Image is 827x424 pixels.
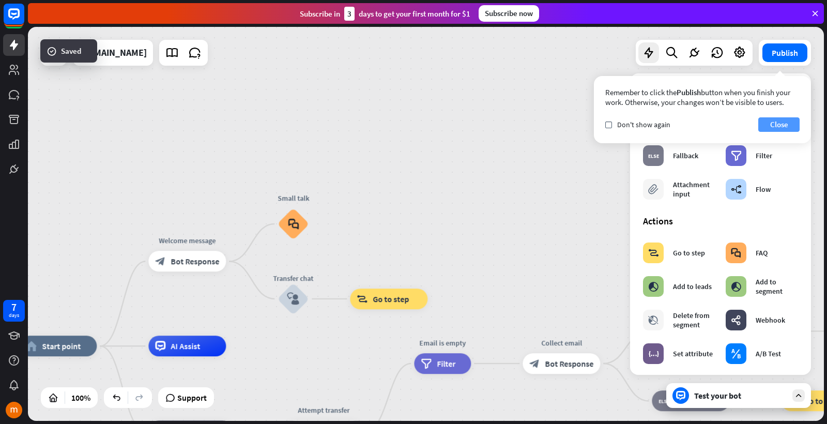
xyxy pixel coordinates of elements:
[648,150,659,161] i: block_fallback
[373,294,409,304] span: Go to step
[731,150,742,161] i: filter
[9,312,19,319] div: days
[357,294,367,304] i: block_goto
[758,117,800,132] button: Close
[673,311,715,329] div: Delete from segment
[155,256,165,267] i: block_bot_response
[3,300,25,322] a: 7 days
[277,405,370,415] div: Attempt transfer
[26,341,37,351] i: home_2
[648,248,659,258] i: block_goto
[406,338,479,348] div: Email is empty
[658,396,669,406] i: block_fallback
[756,315,785,325] div: Webhook
[643,215,798,227] div: Actions
[731,315,741,325] i: webhooks
[177,389,207,406] span: Support
[648,281,658,292] i: block_add_to_segment
[673,282,712,291] div: Add to leads
[515,338,608,348] div: Collect email
[79,40,147,66] div: msi-vow.com
[8,4,39,35] button: Open LiveChat chat widget
[731,281,741,292] i: block_add_to_segment
[756,185,771,194] div: Flow
[45,45,58,57] i: success
[437,358,455,369] span: Filter
[731,184,742,194] i: builder_tree
[648,349,659,359] i: block_set_attribute
[605,87,800,107] div: Remember to click the button when you finish your work. Otherwise, your changes won’t be visible ...
[171,341,200,351] span: AI Assist
[756,151,772,160] div: Filter
[673,349,713,358] div: Set attribute
[11,302,17,312] div: 7
[344,7,355,21] div: 3
[270,193,316,203] div: Small talk
[141,236,234,246] div: Welcome message
[694,390,787,401] div: Test your bot
[648,184,658,194] i: block_attachment
[300,7,470,21] div: Subscribe in days to get your first month for $1
[42,341,81,351] span: Start point
[529,358,540,369] i: block_bot_response
[421,358,432,369] i: filter
[617,120,670,129] span: Don't show again
[479,5,539,22] div: Subscribe now
[287,293,299,305] i: block_user_input
[171,256,219,267] span: Bot Response
[731,248,741,258] i: block_faq
[61,46,81,56] span: Saved
[731,349,741,359] i: block_ab_testing
[288,218,299,230] i: block_faq
[673,151,698,160] div: Fallback
[677,87,701,97] span: Publish
[756,277,798,296] div: Add to segment
[673,180,715,199] div: Attachment input
[756,349,781,358] div: A/B Test
[262,273,324,283] div: Transfer chat
[648,315,658,325] i: block_delete_from_segment
[756,248,768,258] div: FAQ
[68,389,94,406] div: 100%
[673,248,705,258] div: Go to step
[545,358,593,369] span: Bot Response
[762,43,807,62] button: Publish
